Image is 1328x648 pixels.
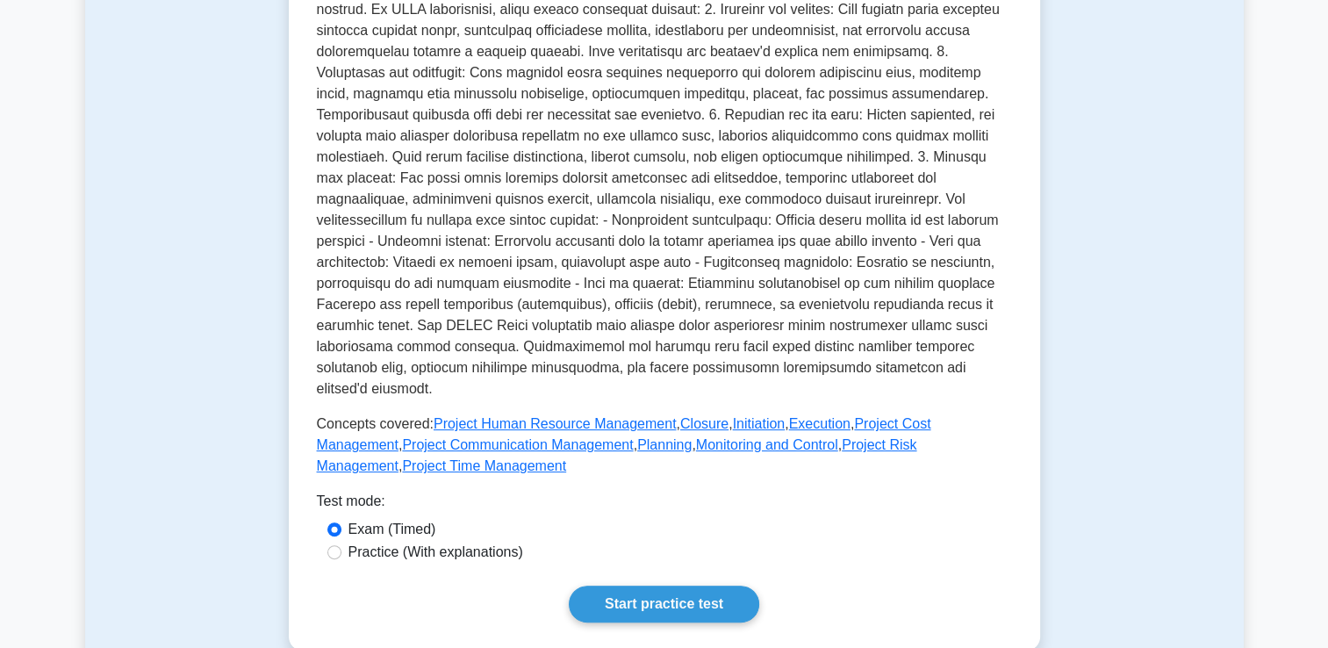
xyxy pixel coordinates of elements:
a: Project Time Management [402,458,566,473]
a: Initiation [733,416,786,431]
a: Execution [789,416,851,431]
a: Monitoring and Control [696,437,838,452]
div: Test mode: [317,491,1012,519]
a: Project Communication Management [402,437,633,452]
a: Project Risk Management [317,437,917,473]
a: Closure [680,416,729,431]
label: Practice (With explanations) [348,542,523,563]
a: Project Human Resource Management [434,416,677,431]
a: Planning [637,437,692,452]
a: Start practice test [569,586,759,623]
p: Concepts covered: , , , , , , , , , [317,414,1012,477]
label: Exam (Timed) [348,519,436,540]
a: Project Cost Management [317,416,931,452]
